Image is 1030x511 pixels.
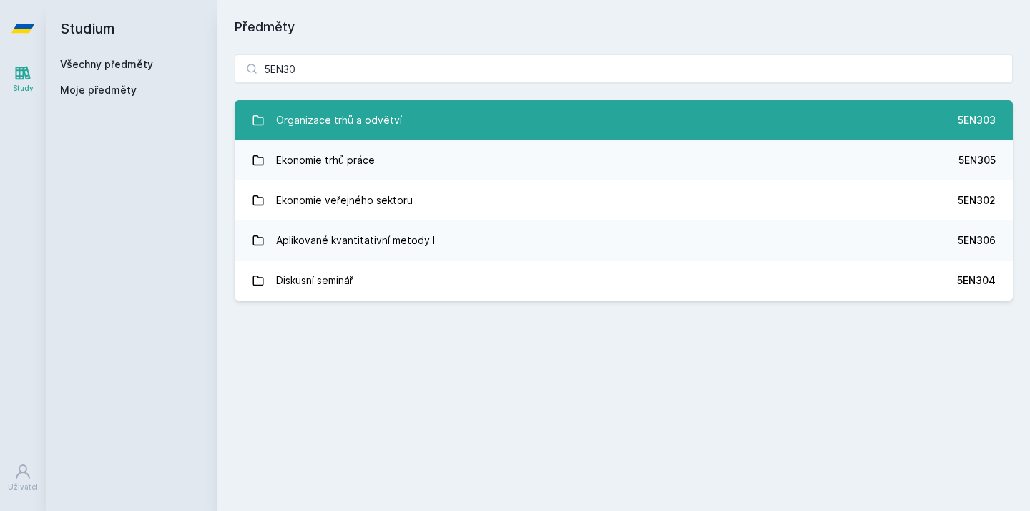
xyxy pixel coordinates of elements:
a: Ekonomie trhů práce 5EN305 [235,140,1013,180]
div: Aplikované kvantitativní metody I [276,226,435,255]
div: 5EN303 [958,113,996,127]
a: Organizace trhů a odvětví 5EN303 [235,100,1013,140]
div: 5EN302 [958,193,996,208]
div: 5EN305 [958,153,996,167]
div: Study [13,83,34,94]
div: 5EN304 [957,273,996,288]
a: Diskusní seminář 5EN304 [235,261,1013,301]
div: Uživatel [8,482,38,492]
h1: Předměty [235,17,1013,37]
span: Moje předměty [60,83,137,97]
a: Všechny předměty [60,58,153,70]
div: 5EN306 [958,233,996,248]
div: Diskusní seminář [276,266,353,295]
a: Ekonomie veřejného sektoru 5EN302 [235,180,1013,220]
a: Study [3,57,43,101]
div: Organizace trhů a odvětví [276,106,402,135]
div: Ekonomie trhů práce [276,146,375,175]
a: Aplikované kvantitativní metody I 5EN306 [235,220,1013,261]
div: Ekonomie veřejného sektoru [276,186,413,215]
input: Název nebo ident předmětu… [235,54,1013,83]
a: Uživatel [3,456,43,500]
